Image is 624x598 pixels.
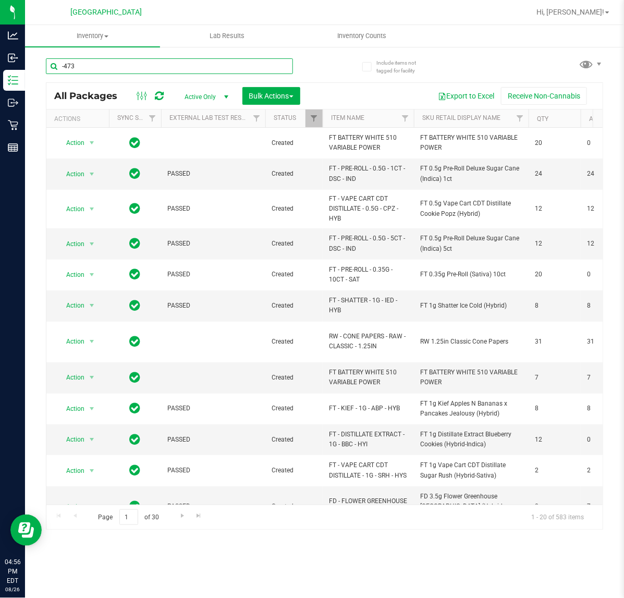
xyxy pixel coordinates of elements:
span: select [85,298,99,313]
span: In Sync [130,136,141,150]
span: 12 [535,435,574,445]
span: In Sync [130,432,141,447]
span: PASSED [167,301,259,311]
button: Receive Non-Cannabis [501,87,587,105]
span: Created [272,466,316,475]
a: Filter [511,109,529,127]
span: FT - PRE-ROLL - 0.5G - 1CT - DSC - IND [329,164,408,184]
span: PASSED [167,169,259,179]
span: [GEOGRAPHIC_DATA] [71,8,142,17]
span: 7 [535,373,574,383]
span: In Sync [130,201,141,216]
span: PASSED [167,435,259,445]
span: In Sync [130,236,141,251]
span: Created [272,404,316,413]
span: FT 0.35g Pre-Roll (Sativa) 10ct [420,270,522,279]
a: Filter [248,109,265,127]
p: 04:56 PM EDT [5,557,20,585]
a: Available [589,115,620,123]
span: In Sync [130,267,141,282]
span: FT - DISTILLATE EXTRACT - 1G - BBC - HYI [329,430,408,449]
span: 12 [535,204,574,214]
span: RW - CONE PAPERS - RAW - CLASSIC - 1.25IN [329,332,408,351]
span: FT 1g Vape Cart CDT Distillate Sugar Rush (Hybrid-Sativa) [420,460,522,480]
span: 1 - 20 of 583 items [523,509,592,525]
span: Action [57,401,85,416]
a: Inventory Counts [295,25,430,47]
a: Filter [305,109,323,127]
a: Filter [144,109,161,127]
span: select [85,499,99,514]
span: 20 [535,138,574,148]
span: FD - FLOWER GREENHOUSE - 3.5G - RHB - HYI [329,496,408,516]
a: Item Name [331,114,364,121]
span: Created [272,435,316,445]
span: Include items not tagged for facility [376,59,429,75]
span: In Sync [130,298,141,313]
iframe: Resource center [10,515,42,546]
span: 8 [535,301,574,311]
span: PASSED [167,404,259,413]
span: 8 [535,404,574,413]
span: select [85,167,99,181]
a: Sync Status [117,114,157,121]
span: Action [57,237,85,251]
button: Bulk Actions [242,87,300,105]
a: Lab Results [160,25,295,47]
span: FT - PRE-ROLL - 0.35G - 10CT - SAT [329,265,408,285]
input: Search Package ID, Item Name, SKU, Lot or Part Number... [46,58,293,74]
inline-svg: Inbound [8,53,18,63]
span: FT 1g Kief Apples N Bananas x Pancakes Jealousy (Hybrid) [420,399,522,419]
span: All Packages [54,90,128,102]
span: Created [272,169,316,179]
span: Created [272,270,316,279]
span: select [85,267,99,282]
span: FT - KIEF - 1G - ABP - HYB [329,404,408,413]
span: Created [272,502,316,511]
inline-svg: Retail [8,120,18,130]
span: select [85,136,99,150]
span: FT 1g Shatter Ice Cold (Hybrid) [420,301,522,311]
span: select [85,401,99,416]
span: In Sync [130,499,141,514]
span: PASSED [167,239,259,249]
span: FT - VAPE CART CDT DISTILLATE - 1G - SRH - HYS [329,460,408,480]
span: select [85,463,99,478]
inline-svg: Analytics [8,30,18,41]
span: FT BATTERY WHITE 510 VARIABLE POWER [420,368,522,387]
span: PASSED [167,466,259,475]
a: Go to the last page [191,509,206,523]
span: Created [272,138,316,148]
span: Action [57,298,85,313]
span: Action [57,167,85,181]
span: Action [57,499,85,514]
span: FT BATTERY WHITE 510 VARIABLE POWER [420,133,522,153]
span: FT BATTERY WHITE 510 VARIABLE POWER [329,133,408,153]
span: Created [272,301,316,311]
div: Actions [54,115,105,123]
span: Created [272,337,316,347]
a: Sku Retail Display Name [422,114,500,121]
span: Hi, [PERSON_NAME]! [536,8,604,16]
span: 24 [535,169,574,179]
span: Action [57,432,85,447]
span: Action [57,370,85,385]
a: Go to the next page [175,509,190,523]
span: Created [272,373,316,383]
span: Action [57,463,85,478]
span: Action [57,267,85,282]
span: FT 0.5g Vape Cart CDT Distillate Cookie Popz (Hybrid) [420,199,522,218]
inline-svg: Outbound [8,97,18,108]
span: RW 1.25in Classic Cone Papers [420,337,522,347]
span: In Sync [130,334,141,349]
span: Action [57,136,85,150]
span: Inventory Counts [323,31,400,41]
span: Page of 30 [89,509,168,526]
span: FT 0.5g Pre-Roll Deluxe Sugar Cane (Indica) 5ct [420,234,522,253]
span: In Sync [130,166,141,181]
span: Created [272,204,316,214]
a: Status [274,114,296,121]
span: FD 3.5g Flower Greenhouse [GEOGRAPHIC_DATA] (Hybrid-Indica) [420,492,522,522]
span: FT 1g Distillate Extract Blueberry Cookies (Hybrid-Indica) [420,430,522,449]
span: Inventory [25,31,160,41]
